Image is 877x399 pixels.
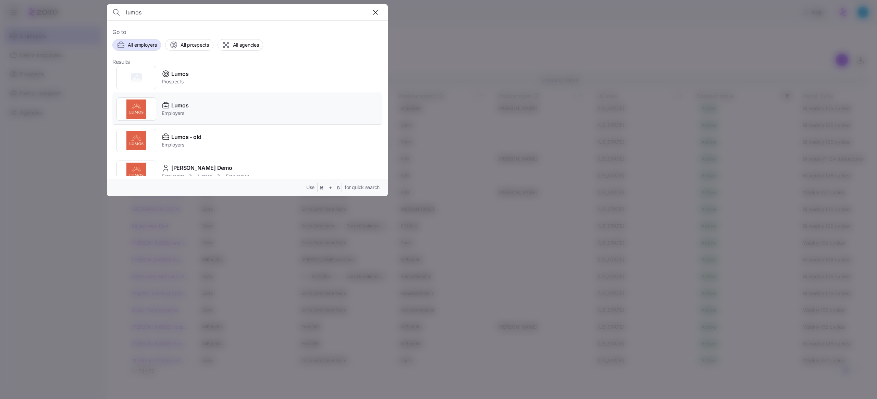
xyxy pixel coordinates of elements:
[162,141,201,148] span: Employers
[112,28,382,36] span: Go to
[171,101,188,110] span: Lumos
[165,39,213,51] button: All prospects
[162,110,188,117] span: Employers
[320,185,324,191] span: ⌘
[117,99,156,119] img: Employer logo
[181,42,209,48] span: All prospects
[112,58,130,66] span: Results
[171,164,232,172] span: [PERSON_NAME] Demo
[198,173,212,180] span: Lumos
[329,184,332,191] span: +
[233,42,259,48] span: All agencies
[306,184,314,191] span: Use
[345,184,380,191] span: for quick search
[117,163,156,182] img: Employer logo
[162,173,184,180] span: Employers
[171,70,188,78] span: Lumos
[337,185,340,191] span: B
[218,39,263,51] button: All agencies
[162,78,188,85] span: Prospects
[117,131,156,150] img: Employer logo
[171,133,201,141] span: Lumos - old
[226,173,249,180] span: Employees
[128,42,157,48] span: All employers
[112,39,161,51] button: All employers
